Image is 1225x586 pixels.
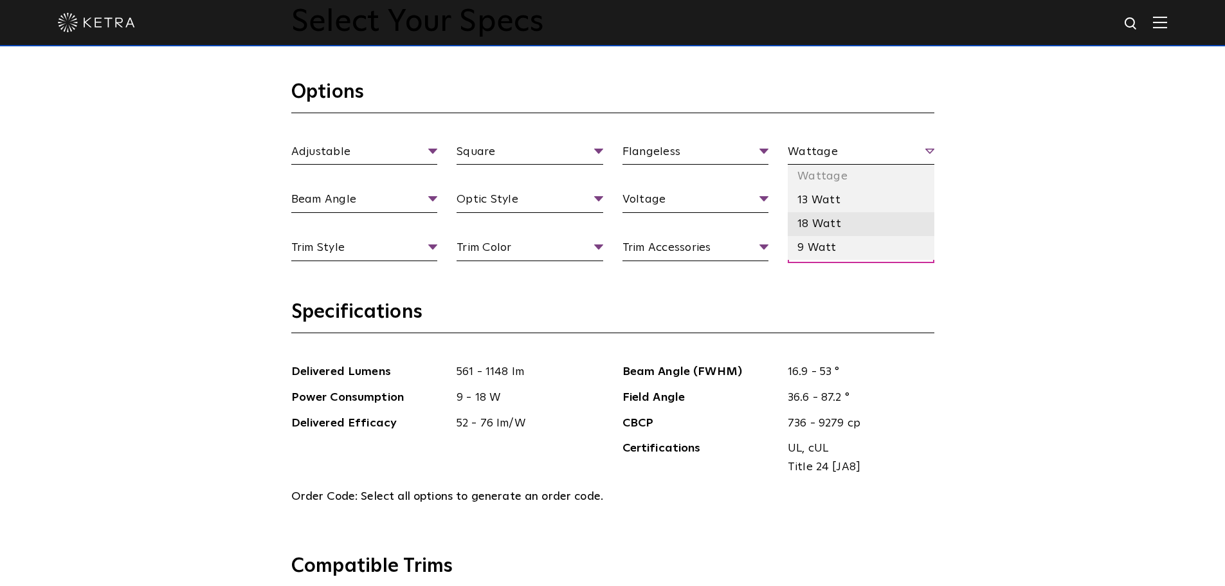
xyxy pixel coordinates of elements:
[361,491,603,502] span: Select all options to generate an order code.
[788,458,925,477] span: Title 24 [JA8]
[447,363,603,381] span: 561 - 1148 lm
[58,13,135,32] img: ketra-logo-2019-white
[778,414,934,433] span: 736 - 9279 cp
[622,143,769,165] span: Flangeless
[778,389,934,407] span: 36.6 - 87.2 °
[1153,16,1167,28] img: Hamburger%20Nav.svg
[457,239,603,261] span: Trim Color
[622,190,769,213] span: Voltage
[291,190,438,213] span: Beam Angle
[788,236,934,260] li: 9 Watt
[291,300,934,333] h3: Specifications
[291,143,438,165] span: Adjustable
[291,239,438,261] span: Trim Style
[622,439,779,477] span: Certifications
[622,363,779,381] span: Beam Angle (FWHM)
[788,212,934,236] li: 18 Watt
[291,363,448,381] span: Delivered Lumens
[622,414,779,433] span: CBCP
[788,143,934,165] span: Wattage
[778,363,934,381] span: 16.9 - 53 °
[291,389,448,407] span: Power Consumption
[447,414,603,433] span: 52 - 76 lm/W
[788,188,934,212] li: 13 Watt
[291,414,448,433] span: Delivered Efficacy
[622,239,769,261] span: Trim Accessories
[457,190,603,213] span: Optic Style
[457,143,603,165] span: Square
[291,80,934,113] h3: Options
[788,439,925,458] span: UL, cUL
[447,389,603,407] span: 9 - 18 W
[622,389,779,407] span: Field Angle
[788,165,934,188] li: Wattage
[291,491,358,502] span: Order Code:
[1123,16,1139,32] img: search icon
